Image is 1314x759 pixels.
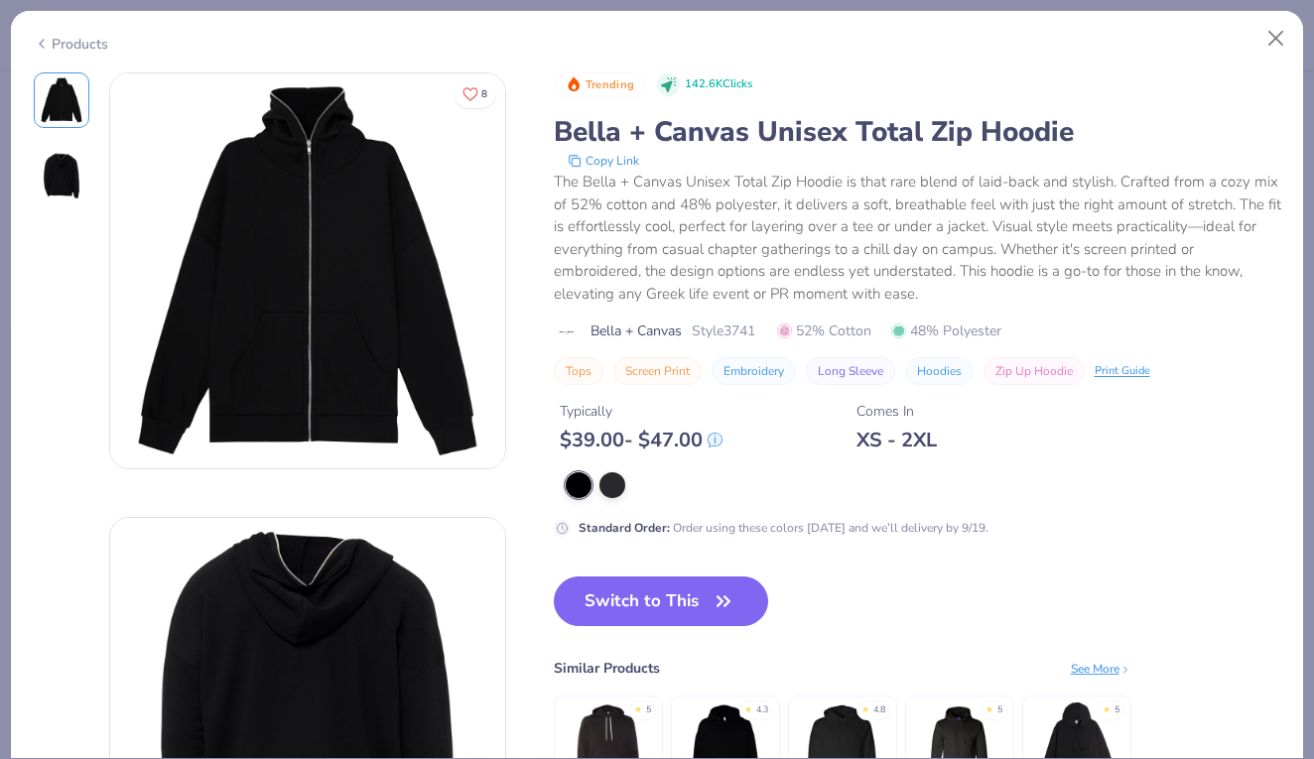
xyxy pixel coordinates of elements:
div: Bella + Canvas Unisex Total Zip Hoodie [554,113,1281,151]
div: 4.3 [756,703,768,717]
button: Close [1257,20,1295,58]
span: 8 [481,89,487,99]
strong: Standard Order : [579,520,670,536]
div: ★ [861,703,869,711]
button: Switch to This [554,576,769,626]
img: Front [38,76,85,124]
button: Screen Print [613,357,702,385]
span: Style 3741 [692,320,755,341]
button: Tops [554,357,603,385]
span: Bella + Canvas [591,320,682,341]
span: Trending [586,79,634,90]
div: $ 39.00 - $ 47.00 [560,428,723,452]
div: The Bella + Canvas Unisex Total Zip Hoodie is that rare blend of laid-back and stylish. Crafted f... [554,171,1281,305]
div: 5 [646,703,651,717]
div: Comes In [856,401,937,422]
span: 142.6K Clicks [685,76,752,93]
button: Hoodies [905,357,974,385]
button: copy to clipboard [562,151,645,171]
div: Typically [560,401,723,422]
img: brand logo [554,324,581,340]
div: ★ [985,703,993,711]
div: 4.8 [873,703,885,717]
div: Similar Products [554,658,660,679]
button: Long Sleeve [806,357,895,385]
button: Badge Button [556,72,645,98]
div: XS - 2XL [856,428,937,452]
button: Zip Up Hoodie [984,357,1085,385]
div: ★ [744,703,752,711]
div: ★ [634,703,642,711]
img: Front [110,73,505,468]
div: 5 [1115,703,1119,717]
img: Trending sort [566,76,582,92]
button: Embroidery [712,357,796,385]
span: 48% Polyester [891,320,1001,341]
button: Like [454,79,496,108]
div: Products [34,34,108,55]
div: ★ [1103,703,1111,711]
div: 5 [997,703,1002,717]
span: 52% Cotton [777,320,871,341]
div: Print Guide [1095,363,1150,380]
div: See More [1071,660,1131,678]
img: Back [38,152,85,199]
div: Order using these colors [DATE] and we’ll delivery by 9/19. [579,519,988,537]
